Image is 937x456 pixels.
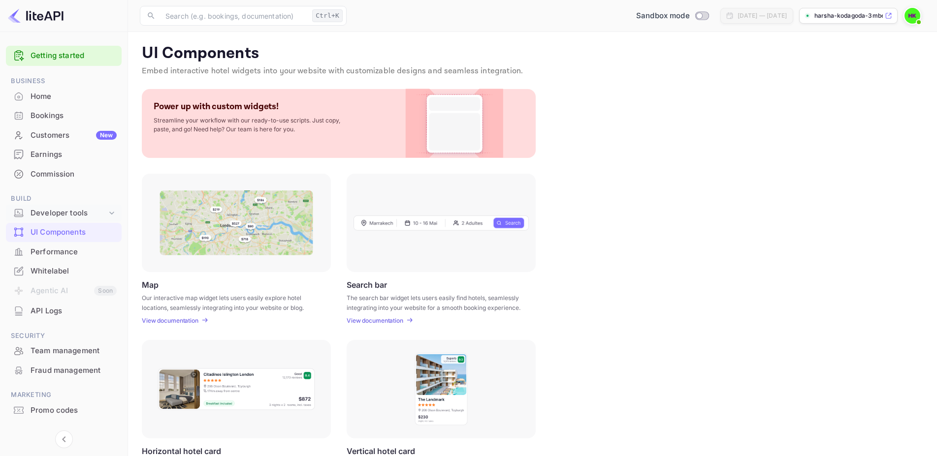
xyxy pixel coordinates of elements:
[6,87,122,105] a: Home
[6,361,122,380] div: Fraud management
[6,401,122,419] a: Promo codes
[347,317,403,324] p: View documentation
[347,293,523,311] p: The search bar widget lets users easily find hotels, seamlessly integrating into your website for...
[347,317,406,324] a: View documentation
[6,302,122,321] div: API Logs
[160,6,308,26] input: Search (e.g. bookings, documentation)
[738,11,787,20] div: [DATE] — [DATE]
[905,8,920,24] img: Harsha Kodagoda
[6,243,122,262] div: Performance
[6,390,122,400] span: Marketing
[142,280,159,289] p: Map
[6,126,122,145] div: CustomersNew
[347,280,387,289] p: Search bar
[6,361,122,379] a: Fraud management
[6,126,122,144] a: CustomersNew
[31,365,117,376] div: Fraud management
[31,169,117,180] div: Commission
[31,227,117,238] div: UI Components
[6,165,122,184] div: Commission
[6,76,122,87] span: Business
[354,215,529,231] img: Search Frame
[31,110,117,122] div: Bookings
[31,405,117,416] div: Promo codes
[6,341,122,360] a: Team management
[31,50,117,61] a: Getting started
[55,430,73,448] button: Collapse navigation
[31,345,117,357] div: Team management
[6,262,122,281] div: Whitelabel
[312,9,343,22] div: Ctrl+K
[6,106,122,124] a: Bookings
[6,341,122,361] div: Team management
[814,11,883,20] p: harsha-kodagoda-3mbe3....
[6,165,122,183] a: Commission
[347,446,415,456] p: Vertical hotel card
[632,10,712,22] div: Switch to Production mode
[31,149,117,160] div: Earnings
[31,130,117,141] div: Customers
[160,190,313,255] img: Map Frame
[6,331,122,341] span: Security
[31,91,117,102] div: Home
[6,223,122,241] a: UI Components
[6,87,122,106] div: Home
[142,317,198,324] p: View documentation
[154,116,351,134] p: Streamline your workflow with our ready-to-use scripts. Just copy, paste, and go! Need help? Our ...
[415,89,494,158] img: Custom Widget PNG
[142,44,923,63] p: UI Components
[142,293,319,311] p: Our interactive map widget lets users easily explore hotel locations, seamlessly integrating into...
[6,46,122,66] div: Getting started
[31,246,117,258] div: Performance
[6,401,122,420] div: Promo codes
[6,243,122,261] a: Performance
[154,101,279,112] p: Power up with custom widgets!
[31,266,117,277] div: Whitelabel
[31,305,117,317] div: API Logs
[31,208,107,219] div: Developer tools
[142,317,201,324] a: View documentation
[8,8,64,24] img: LiteAPI logo
[6,193,122,204] span: Build
[6,145,122,163] a: Earnings
[6,205,122,222] div: Developer tools
[6,302,122,320] a: API Logs
[6,223,122,242] div: UI Components
[96,131,117,140] div: New
[157,367,316,411] img: Horizontal hotel card Frame
[414,352,468,426] img: Vertical hotel card Frame
[6,106,122,125] div: Bookings
[6,145,122,164] div: Earnings
[6,262,122,280] a: Whitelabel
[636,10,690,22] span: Sandbox mode
[142,446,221,456] p: Horizontal hotel card
[142,65,923,77] p: Embed interactive hotel widgets into your website with customizable designs and seamless integrat...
